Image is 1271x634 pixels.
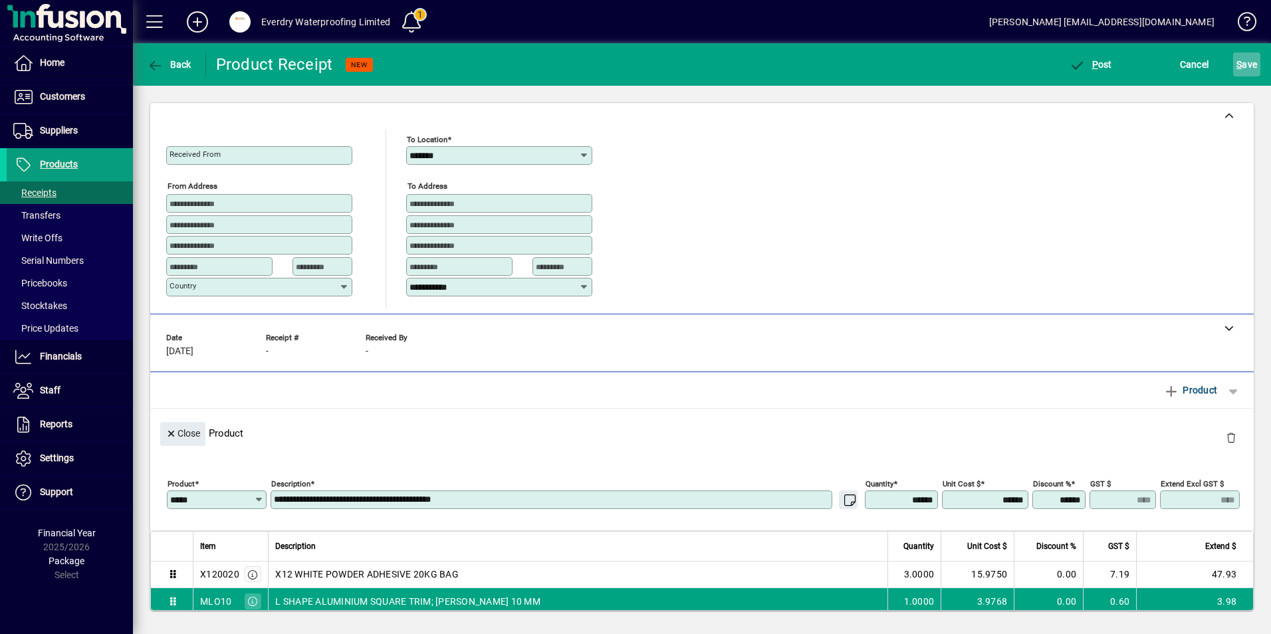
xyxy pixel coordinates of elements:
td: L SHAPE ALUMINIUM SQUARE TRIM; [PERSON_NAME] 10 MM [268,588,887,615]
span: Item [200,539,216,554]
span: Quantity [903,539,934,554]
button: Back [144,53,195,76]
button: Delete [1215,422,1247,454]
td: 1.0000 [887,588,941,615]
button: Close [160,422,205,446]
span: Write Offs [13,233,62,243]
span: Suppliers [40,125,78,136]
mat-label: GST $ [1090,478,1111,488]
mat-label: Unit Cost $ [943,478,981,488]
mat-label: Product [168,478,195,488]
a: Write Offs [7,227,133,249]
mat-label: To location [407,135,447,144]
a: Suppliers [7,114,133,148]
button: Post [1066,53,1115,76]
span: Close [166,423,200,445]
td: 0.00 [1014,588,1083,615]
span: NEW [351,60,368,69]
td: 0.60 [1083,588,1136,615]
app-page-header-button: Delete [1215,431,1247,443]
a: Financials [7,340,133,373]
a: Transfers [7,204,133,227]
td: 3.98 [1136,588,1253,615]
a: Settings [7,442,133,475]
a: Stocktakes [7,294,133,317]
span: Reports [40,419,72,429]
span: 3.9768 [977,595,1008,608]
div: Product Receipt [216,54,333,75]
a: Customers [7,80,133,114]
span: P [1092,59,1098,70]
mat-label: Description [271,478,310,488]
a: Receipts [7,181,133,204]
span: Support [40,486,73,497]
span: Product [1163,379,1217,401]
span: ave [1236,54,1257,75]
div: Product [150,409,1254,457]
span: Receipts [13,187,57,198]
span: Package [49,556,84,566]
a: Home [7,47,133,80]
span: Description [275,539,316,554]
div: Everdry Waterproofing Limited [261,11,390,33]
mat-label: Received From [170,150,221,159]
span: Home [40,57,64,68]
button: Product [1157,378,1224,402]
a: Pricebooks [7,272,133,294]
span: - [266,346,269,357]
span: S [1236,59,1242,70]
span: Transfers [13,210,60,221]
td: 7.19 [1083,562,1136,588]
span: Serial Numbers [13,255,84,266]
span: Customers [40,91,85,102]
div: X120020 [200,568,239,581]
mat-label: Extend excl GST $ [1161,478,1224,488]
span: Financial Year [38,528,96,538]
td: 0.00 [1014,562,1083,588]
span: ost [1069,59,1112,70]
button: Cancel [1177,53,1213,76]
span: Products [40,159,78,169]
span: Discount % [1036,539,1076,554]
td: 3.0000 [887,562,941,588]
span: - [366,346,368,357]
a: Knowledge Base [1228,3,1254,46]
a: Serial Numbers [7,249,133,272]
span: Unit Cost $ [967,539,1007,554]
span: Price Updates [13,323,78,334]
span: Staff [40,385,60,395]
td: 47.93 [1136,562,1253,588]
span: [DATE] [166,346,193,357]
button: Save [1233,53,1260,76]
a: Price Updates [7,317,133,340]
a: Support [7,476,133,509]
mat-label: Country [170,281,196,290]
span: Cancel [1180,54,1209,75]
td: X12 WHITE POWDER ADHESIVE 20KG BAG [268,562,887,588]
div: [PERSON_NAME] [EMAIL_ADDRESS][DOMAIN_NAME] [989,11,1214,33]
span: GST $ [1108,539,1129,554]
span: Stocktakes [13,300,67,311]
button: Add [176,10,219,34]
mat-label: Quantity [866,478,893,488]
span: Financials [40,351,82,362]
mat-label: Discount % [1033,478,1071,488]
span: 15.9750 [971,568,1007,581]
span: Pricebooks [13,278,67,288]
app-page-header-button: Back [133,53,206,76]
app-page-header-button: Close [157,427,209,439]
div: MLO10 [200,595,231,608]
a: Staff [7,374,133,407]
span: Back [147,59,191,70]
span: Extend $ [1205,539,1236,554]
span: Settings [40,453,74,463]
a: Reports [7,408,133,441]
button: Profile [219,10,261,34]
